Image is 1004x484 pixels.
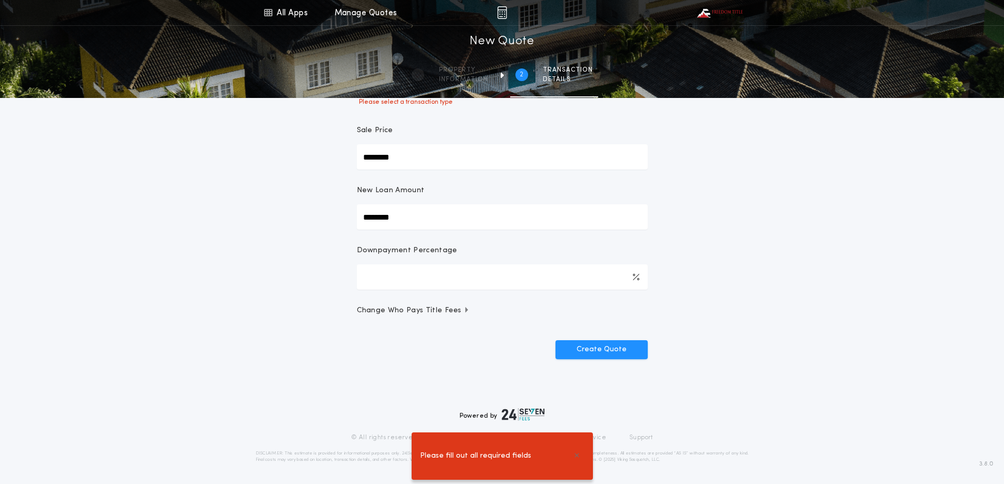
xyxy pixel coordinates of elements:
[357,305,648,316] button: Change Who Pays Title Fees
[357,125,393,136] p: Sale Price
[357,305,470,316] span: Change Who Pays Title Fees
[502,408,545,421] img: logo
[555,340,648,359] button: Create Quote
[497,6,507,19] img: img
[357,185,425,196] p: New Loan Amount
[460,408,545,421] div: Powered by
[420,450,531,462] span: Please fill out all required fields
[543,66,593,74] span: Transaction
[520,71,523,79] h2: 2
[439,75,488,84] span: information
[357,245,457,256] p: Downpayment Percentage
[470,33,534,50] h1: New Quote
[543,75,593,84] span: details
[357,264,648,290] input: Downpayment Percentage
[439,66,488,74] span: Property
[357,204,648,230] input: New Loan Amount
[695,7,743,18] img: vs-icon
[357,144,648,170] input: Sale Price
[357,98,648,106] p: Please select a transaction type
